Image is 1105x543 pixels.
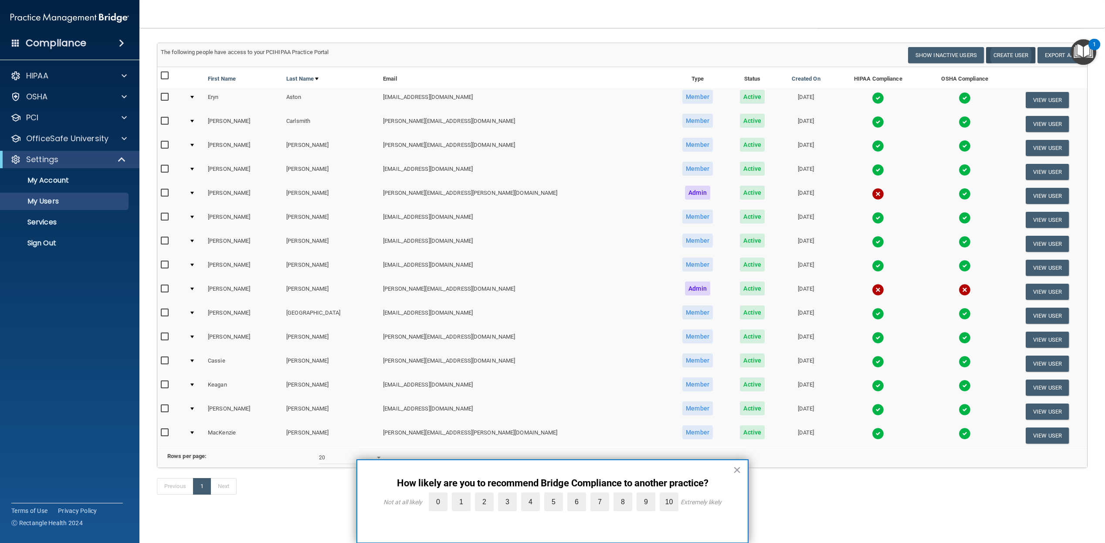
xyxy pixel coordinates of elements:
button: Close [733,463,741,477]
td: [PERSON_NAME] [283,232,380,256]
span: Active [740,258,765,271]
img: tick.e7d51cea.svg [872,164,884,176]
th: Status [727,67,777,88]
span: Ⓒ Rectangle Health 2024 [11,519,83,527]
td: [PERSON_NAME][EMAIL_ADDRESS][DOMAIN_NAME] [380,280,668,304]
p: My Account [6,176,125,185]
button: View User [1026,308,1069,324]
span: Member [682,401,713,415]
img: tick.e7d51cea.svg [872,236,884,248]
td: [PERSON_NAME] [204,232,283,256]
div: Extremely likely [681,499,722,506]
td: [EMAIL_ADDRESS][DOMAIN_NAME] [380,160,668,184]
img: tick.e7d51cea.svg [959,380,971,392]
span: Active [740,329,765,343]
td: [PERSON_NAME][EMAIL_ADDRESS][PERSON_NAME][DOMAIN_NAME] [380,424,668,447]
span: Member [682,234,713,248]
a: Last Name [286,74,319,84]
img: tick.e7d51cea.svg [959,92,971,104]
button: View User [1026,236,1069,252]
td: [PERSON_NAME][EMAIL_ADDRESS][DOMAIN_NAME] [380,352,668,376]
td: [DATE] [777,280,834,304]
img: tick.e7d51cea.svg [959,116,971,128]
img: tick.e7d51cea.svg [872,212,884,224]
label: 2 [475,492,494,511]
span: Member [682,210,713,224]
img: tick.e7d51cea.svg [872,380,884,392]
td: [PERSON_NAME] [204,280,283,304]
img: tick.e7d51cea.svg [959,404,971,416]
button: View User [1026,212,1069,228]
a: Previous [157,478,193,495]
td: [PERSON_NAME] [283,256,380,280]
th: HIPAA Compliance [834,67,922,88]
label: 8 [614,492,632,511]
label: 7 [590,492,609,511]
button: View User [1026,428,1069,444]
button: Create User [986,47,1035,63]
button: View User [1026,284,1069,300]
a: Privacy Policy [58,506,97,515]
img: tick.e7d51cea.svg [959,428,971,440]
a: Next [210,478,237,495]
button: View User [1026,188,1069,204]
span: Member [682,425,713,439]
a: 1 [193,478,211,495]
span: Member [682,162,713,176]
img: cross.ca9f0e7f.svg [872,284,884,296]
img: tick.e7d51cea.svg [872,92,884,104]
div: 1 [1093,44,1096,56]
span: Admin [685,186,710,200]
td: [EMAIL_ADDRESS][DOMAIN_NAME] [380,256,668,280]
label: 1 [452,492,471,511]
img: tick.e7d51cea.svg [959,260,971,272]
td: [DATE] [777,256,834,280]
label: 5 [544,492,563,511]
button: Show Inactive Users [908,47,984,63]
td: Keagan [204,376,283,400]
img: tick.e7d51cea.svg [959,212,971,224]
th: OSHA Compliance [922,67,1007,88]
td: [DATE] [777,136,834,160]
td: [PERSON_NAME] [283,376,380,400]
a: Terms of Use [11,506,47,515]
img: tick.e7d51cea.svg [872,404,884,416]
span: Member [682,90,713,104]
p: PCI [26,112,38,123]
td: [DATE] [777,352,834,376]
div: Not at all likely [383,499,422,506]
button: View User [1026,332,1069,348]
img: cross.ca9f0e7f.svg [959,284,971,296]
td: [EMAIL_ADDRESS][DOMAIN_NAME] [380,376,668,400]
button: View User [1026,404,1069,420]
button: View User [1026,116,1069,132]
td: [PERSON_NAME] [204,328,283,352]
p: My Users [6,197,125,206]
img: tick.e7d51cea.svg [872,356,884,368]
td: [PERSON_NAME] [204,304,283,328]
p: Settings [26,154,58,165]
span: Active [740,234,765,248]
b: Rows per page: [167,453,207,459]
span: Admin [685,282,710,295]
span: Member [682,258,713,271]
td: [PERSON_NAME] [204,208,283,232]
img: tick.e7d51cea.svg [959,188,971,200]
td: [PERSON_NAME] [204,160,283,184]
td: [PERSON_NAME][EMAIL_ADDRESS][PERSON_NAME][DOMAIN_NAME] [380,184,668,208]
img: PMB logo [10,9,129,27]
img: tick.e7d51cea.svg [959,332,971,344]
img: tick.e7d51cea.svg [959,236,971,248]
label: 9 [637,492,655,511]
td: [PERSON_NAME] [283,280,380,304]
img: tick.e7d51cea.svg [872,140,884,152]
td: [EMAIL_ADDRESS][DOMAIN_NAME] [380,400,668,424]
span: Active [740,353,765,367]
th: Email [380,67,668,88]
td: [DATE] [777,424,834,447]
button: View User [1026,380,1069,396]
img: tick.e7d51cea.svg [872,308,884,320]
p: OfficeSafe University [26,133,108,144]
p: Sign Out [6,239,125,248]
td: [PERSON_NAME] [283,328,380,352]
